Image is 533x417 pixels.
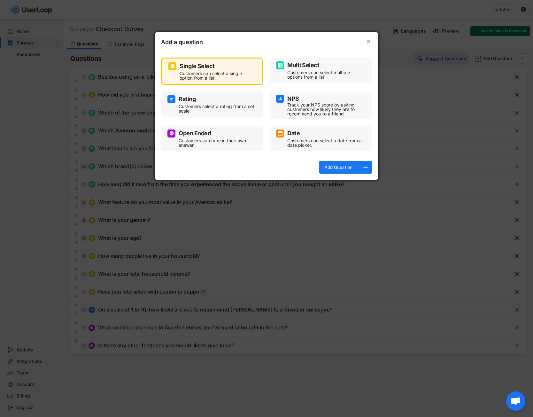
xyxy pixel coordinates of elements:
[287,96,299,102] div: NPS
[179,104,255,113] div: Customers select a rating from a set scale
[170,64,175,69] img: CircleTickMinorWhite.svg
[161,38,225,48] div: Add a question
[180,63,215,69] div: Single Select
[278,131,283,136] img: CalendarMajor.svg
[506,391,525,411] a: 开放式聊天
[287,62,319,68] div: Multi Select
[169,97,174,102] img: AdjustIcon.svg
[287,138,364,147] div: Customers can select a date from a date picker.
[180,71,254,80] div: Customers can select a single option from a list.
[367,38,371,45] text: 
[179,96,196,102] div: Rating
[179,138,255,147] div: Customers can type in their own answer.
[362,164,369,170] button: arrow_right_alt
[287,103,364,116] div: Track your NPS score by asking customers how likely they are to recommend you to a friend
[287,70,364,79] div: Customers can select multiple options from a list.
[278,63,283,68] img: ListMajor.svg
[322,164,354,170] div: Add Question
[169,131,174,136] img: ConversationMinor.svg
[287,130,300,136] div: Date
[366,38,372,45] button: 
[278,96,283,101] img: AdjustIcon.svg
[179,130,211,136] div: Open Ended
